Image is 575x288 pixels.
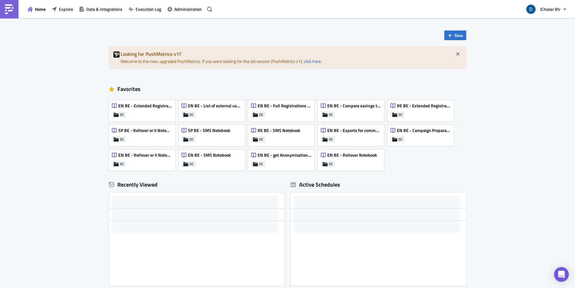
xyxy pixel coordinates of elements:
[554,267,569,282] div: Open Intercom Messenger
[125,4,164,14] button: Execution Log
[109,121,178,146] a: SP BE - Rollover or II NotebookBE
[318,146,387,171] a: EN BE - Rollover NotebookBE
[109,84,466,94] div: Favorites
[25,4,49,14] button: Home
[523,2,570,16] button: iChoosr BV
[387,97,457,121] a: RE BE - Extended Registrations exportBE
[136,6,161,12] span: Execution Log
[164,4,205,14] button: Administration
[398,112,403,117] span: BE
[120,51,462,56] h5: Looking for PushMetrics v1?
[35,6,46,12] span: Home
[329,112,333,117] span: BE
[327,152,377,158] span: EN BE - Rollover Notebook
[540,6,560,12] span: iChoosr BV
[120,137,124,142] span: BE
[397,128,451,133] span: EN BE - Campaign Preparation - Info for suppliers
[329,137,333,142] span: BE
[259,112,263,117] span: BE
[120,112,124,117] span: BE
[248,146,318,171] a: EN BE - get Anonymization listBE
[109,180,284,189] div: Recently Viewed
[118,152,172,158] span: EN BE - Rollover or II Notebook
[178,121,248,146] a: SP BE - SMS NotebookBE
[258,152,311,158] span: EN BE - get Anonymization list
[86,6,122,12] span: Data & Integrations
[59,6,73,12] span: Explore
[444,31,466,40] button: New
[49,4,76,14] button: Explore
[248,97,318,121] a: EN BE - Full Registrations export for project/communityBE
[118,103,172,109] span: EN BE - Extended Registrations export
[327,128,381,133] span: EN BE - Exports for community leaders
[318,121,387,146] a: EN BE - Exports for community leadersBE
[398,137,403,142] span: BE
[329,162,333,167] span: BE
[258,128,300,133] span: RE BE - SMS Notebook
[526,4,536,14] img: Avatar
[455,32,463,39] span: New
[259,162,263,167] span: BE
[190,137,194,142] span: BE
[397,103,451,109] span: RE BE - Extended Registrations export
[327,103,381,109] span: EN BE - Compare savings to the Average Market Offer
[178,97,248,121] a: EN BE - List of external user id's of KBC RegistrantsBE
[188,152,231,158] span: EN BE - SMS Notebook
[118,128,172,133] span: SP BE - Rollover or II Notebook
[259,137,263,142] span: BE
[188,128,230,133] span: SP BE - SMS Notebook
[174,6,202,12] span: Administration
[109,46,466,69] div: Welcome to the new, upgraded PushMetrics. If you were looking for the old version (PushMetrics v1...
[190,162,194,167] span: BE
[76,4,125,14] button: Data & Integrations
[291,181,340,188] div: Active Schedules
[109,146,178,171] a: EN BE - Rollover or II NotebookBE
[248,121,318,146] a: RE BE - SMS NotebookBE
[120,162,124,167] span: BE
[387,121,457,146] a: EN BE - Campaign Preparation - Info for suppliersBE
[258,103,311,109] span: EN BE - Full Registrations export for project/community
[190,112,194,117] span: BE
[304,58,321,64] a: click here
[318,97,387,121] a: EN BE - Compare savings to the Average Market OfferBE
[188,103,242,109] span: EN BE - List of external user id's of KBC Registrants
[178,146,248,171] a: EN BE - SMS NotebookBE
[4,4,14,14] img: PushMetrics
[109,97,178,121] a: EN BE - Extended Registrations exportBE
